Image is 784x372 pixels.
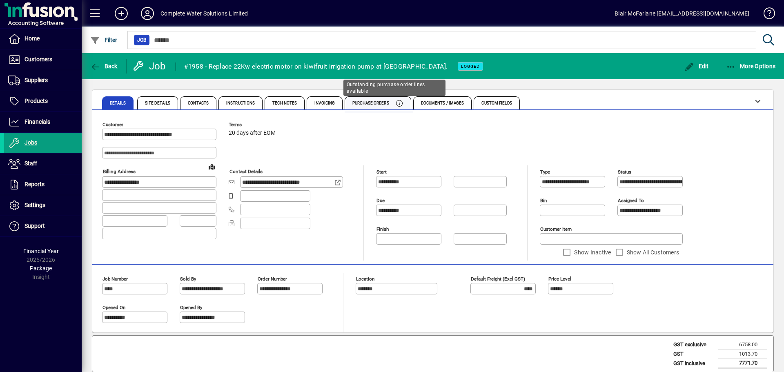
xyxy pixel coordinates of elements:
a: Financials [4,112,82,132]
span: Package [30,265,52,272]
td: 7771.70 [718,359,767,368]
span: Terms [229,122,278,127]
span: Settings [24,202,45,208]
a: Products [4,91,82,111]
span: Documents / Images [421,101,464,105]
span: Financials [24,118,50,125]
mat-label: Status [618,169,631,175]
td: GST inclusive [669,359,718,368]
a: Suppliers [4,70,82,91]
mat-label: Customer Item [540,226,572,232]
mat-label: Finish [376,226,389,232]
div: #1958 - Replace 22Kw electric motor on kiwifruit irrigation pump at [GEOGRAPHIC_DATA]. [184,60,448,73]
td: 6758.00 [718,340,767,350]
mat-label: Type [540,169,550,175]
a: Support [4,216,82,236]
mat-label: Opened On [102,305,125,310]
a: Customers [4,49,82,70]
mat-label: Assigned to [618,198,644,203]
mat-label: Start [376,169,387,175]
app-page-header-button: Back [82,59,127,74]
span: Invoicing [314,101,335,105]
mat-label: Sold by [180,276,196,282]
div: Job [133,60,167,73]
div: Blair McFarlane [EMAIL_ADDRESS][DOMAIN_NAME] [615,7,749,20]
td: GST [669,349,718,359]
span: Filter [90,37,118,43]
span: Products [24,98,48,104]
mat-label: Bin [540,198,547,203]
button: Add [108,6,134,21]
span: Back [90,63,118,69]
mat-label: Customer [102,122,123,127]
span: Edit [684,63,709,69]
button: Back [88,59,120,74]
span: Contacts [188,101,209,105]
span: Suppliers [24,77,48,83]
button: More Options [724,59,778,74]
span: Job [137,36,146,44]
mat-label: Default Freight (excl GST) [471,276,525,282]
span: Reports [24,181,45,187]
a: Knowledge Base [757,2,774,28]
span: Jobs [24,139,37,146]
mat-label: Opened by [180,305,202,310]
span: Support [24,223,45,229]
span: Tech Notes [272,101,297,105]
mat-label: Location [356,276,374,282]
a: Reports [4,174,82,195]
span: Customers [24,56,52,62]
button: Profile [134,6,160,21]
button: Filter [88,33,120,47]
div: Outstanding purchase order lines available [343,80,445,96]
span: Custom Fields [481,101,512,105]
span: 20 days after EOM [229,130,276,136]
span: Instructions [226,101,255,105]
a: Settings [4,195,82,216]
button: Edit [682,59,711,74]
span: More Options [726,63,776,69]
a: Home [4,29,82,49]
span: Site Details [145,101,170,105]
span: Financial Year [23,248,59,254]
a: Staff [4,154,82,174]
div: Complete Water Solutions Limited [160,7,248,20]
mat-label: Due [376,198,385,203]
a: View on map [205,160,218,173]
mat-label: Price Level [548,276,571,282]
span: Staff [24,160,37,167]
td: GST exclusive [669,340,718,350]
span: LOGGED [461,64,480,69]
span: Details [110,101,126,105]
span: Purchase Orders [352,101,389,105]
td: 1013.70 [718,349,767,359]
mat-label: Order number [258,276,287,282]
mat-label: Job number [102,276,128,282]
span: Home [24,35,40,42]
